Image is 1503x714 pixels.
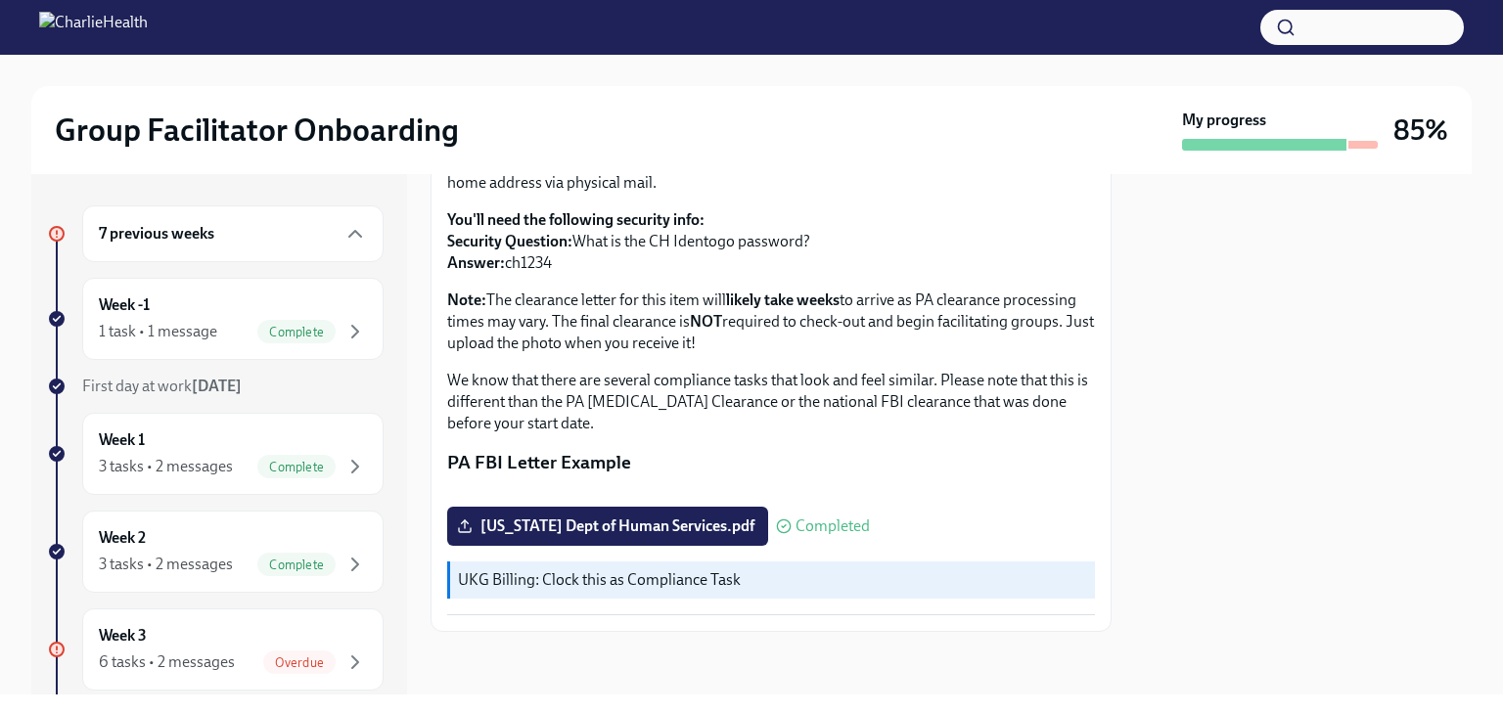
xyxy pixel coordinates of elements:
label: [US_STATE] Dept of Human Services.pdf [447,507,768,546]
h3: 85% [1393,112,1448,148]
strong: likely take weeks [726,290,840,309]
strong: My progress [1182,110,1266,131]
h6: 7 previous weeks [99,223,214,245]
h2: Group Facilitator Onboarding [55,111,459,150]
div: 3 tasks • 2 messages [99,554,233,575]
strong: Security Question: [447,232,572,250]
p: The clearance letter for this item will to arrive as PA clearance processing times may vary. The ... [447,290,1095,354]
span: [US_STATE] Dept of Human Services.pdf [461,516,754,536]
div: 3 tasks • 2 messages [99,456,233,477]
a: Week 23 tasks • 2 messagesComplete [47,511,384,593]
h6: Week -1 [99,294,150,316]
h6: Week 3 [99,625,147,647]
span: Completed [796,518,870,534]
strong: NOT [690,312,722,331]
p: UKG Billing: Clock this as Compliance Task [458,569,1087,591]
strong: [DATE] [192,377,242,395]
p: We know that there are several compliance tasks that look and feel similar. Please note that this... [447,370,1095,434]
a: Week 36 tasks • 2 messagesOverdue [47,608,384,691]
a: Week 13 tasks • 2 messagesComplete [47,413,384,495]
a: Week -11 task • 1 messageComplete [47,278,384,360]
span: First day at work [82,377,242,395]
span: Complete [257,460,336,474]
span: Complete [257,558,336,572]
strong: Answer: [447,253,505,272]
p: What is the CH Identogo password? ch1234 [447,209,1095,274]
div: 7 previous weeks [82,205,384,262]
strong: You'll need the following security info: [447,210,705,229]
div: 1 task • 1 message [99,321,217,342]
h6: Week 2 [99,527,146,549]
h6: Week 1 [99,429,145,451]
p: PA FBI Letter Example [447,450,1095,475]
strong: Note: [447,290,486,309]
img: CharlieHealth [39,12,148,43]
span: Complete [257,325,336,339]
span: Overdue [263,655,336,670]
div: 6 tasks • 2 messages [99,651,235,673]
a: First day at work[DATE] [47,376,384,397]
